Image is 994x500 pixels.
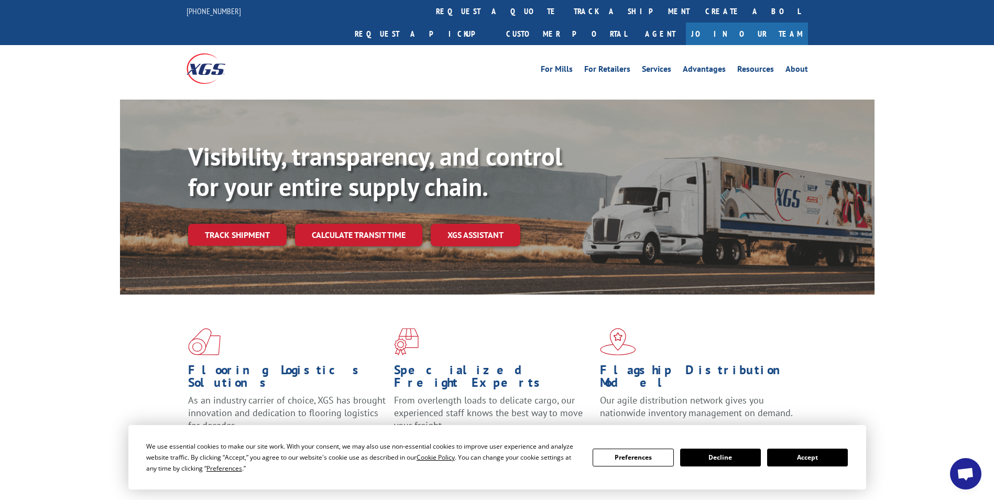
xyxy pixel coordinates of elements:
[188,224,287,246] a: Track shipment
[600,364,798,394] h1: Flagship Distribution Model
[785,65,808,77] a: About
[128,425,866,490] div: Cookie Consent Prompt
[498,23,635,45] a: Customer Portal
[188,364,386,394] h1: Flooring Logistics Solutions
[737,65,774,77] a: Resources
[417,453,455,462] span: Cookie Policy
[950,458,981,490] div: Open chat
[635,23,686,45] a: Agent
[600,328,636,355] img: xgs-icon-flagship-distribution-model-red
[188,394,386,431] span: As an industry carrier of choice, XGS has brought innovation and dedication to flooring logistics...
[642,65,671,77] a: Services
[593,449,673,466] button: Preferences
[187,6,241,16] a: [PHONE_NUMBER]
[146,441,580,474] div: We use essential cookies to make our site work. With your consent, we may also use non-essential ...
[683,65,726,77] a: Advantages
[394,364,592,394] h1: Specialized Freight Experts
[541,65,573,77] a: For Mills
[188,328,221,355] img: xgs-icon-total-supply-chain-intelligence-red
[347,23,498,45] a: Request a pickup
[295,224,422,246] a: Calculate transit time
[686,23,808,45] a: Join Our Team
[394,328,419,355] img: xgs-icon-focused-on-flooring-red
[206,464,242,473] span: Preferences
[394,394,592,441] p: From overlength loads to delicate cargo, our experienced staff knows the best way to move your fr...
[600,394,793,419] span: Our agile distribution network gives you nationwide inventory management on demand.
[680,449,761,466] button: Decline
[767,449,848,466] button: Accept
[431,224,520,246] a: XGS ASSISTANT
[584,65,630,77] a: For Retailers
[188,140,562,203] b: Visibility, transparency, and control for your entire supply chain.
